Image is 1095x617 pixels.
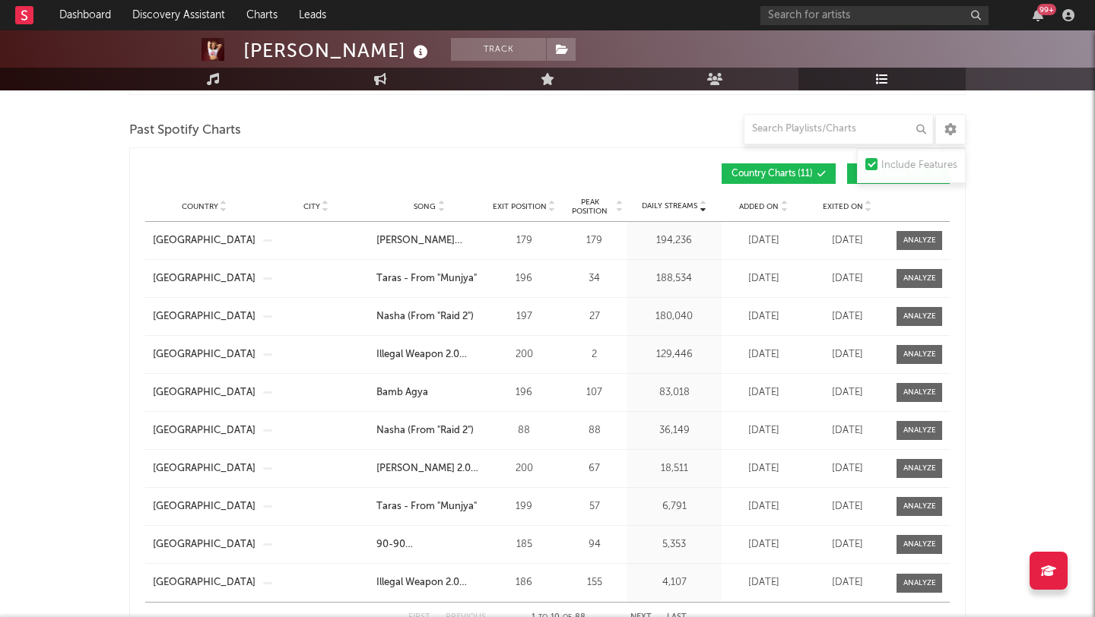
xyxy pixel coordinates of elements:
[376,233,482,248] a: [PERSON_NAME] (From "Kick")
[376,461,482,476] a: [PERSON_NAME] 2.0 (From "Street Dancer 3D")
[376,309,482,324] a: Nasha (From "Raid 2")
[881,157,957,175] div: Include Features
[566,423,623,438] div: 88
[493,202,547,211] span: Exit Position
[1033,9,1043,21] button: 99+
[376,575,482,590] a: Illegal Weapon 2.0 (From "Street Dancer 3D")
[376,385,482,400] a: Bamb Agya
[1037,4,1056,15] div: 99 +
[642,201,697,212] span: Daily Streams
[630,423,718,438] div: 36,149
[566,537,623,552] div: 94
[376,271,482,286] a: Taras - From "Munjya"
[153,385,255,400] a: [GEOGRAPHIC_DATA]
[732,169,813,179] span: Country Charts ( 11 )
[153,271,255,286] a: [GEOGRAPHIC_DATA]
[451,38,546,61] button: Track
[809,233,885,248] div: [DATE]
[376,347,482,362] a: Illegal Weapon 2.0 (From "Street Dancer 3D")
[490,347,558,362] div: 200
[376,537,482,552] a: 90-90 [PERSON_NAME] (From "Jatt Nuu Chudail Takri")
[725,461,801,476] div: [DATE]
[490,537,558,552] div: 185
[630,575,718,590] div: 4,107
[376,385,428,400] div: Bamb Agya
[490,309,558,324] div: 197
[243,38,432,63] div: [PERSON_NAME]
[153,499,255,514] a: [GEOGRAPHIC_DATA]
[725,233,801,248] div: [DATE]
[809,347,885,362] div: [DATE]
[725,309,801,324] div: [DATE]
[809,385,885,400] div: [DATE]
[725,271,801,286] div: [DATE]
[566,309,623,324] div: 27
[630,537,718,552] div: 5,353
[566,271,623,286] div: 34
[809,499,885,514] div: [DATE]
[153,461,255,476] a: [GEOGRAPHIC_DATA]
[490,423,558,438] div: 88
[490,461,558,476] div: 200
[153,537,255,552] a: [GEOGRAPHIC_DATA]
[760,6,989,25] input: Search for artists
[490,233,558,248] div: 179
[630,385,718,400] div: 83,018
[490,271,558,286] div: 196
[490,575,558,590] div: 186
[630,309,718,324] div: 180,040
[566,385,623,400] div: 107
[376,423,474,438] div: Nasha (From "Raid 2")
[630,461,718,476] div: 18,511
[725,423,801,438] div: [DATE]
[414,202,436,211] span: Song
[630,271,718,286] div: 188,534
[153,233,255,248] a: [GEOGRAPHIC_DATA]
[809,461,885,476] div: [DATE]
[809,271,885,286] div: [DATE]
[376,309,474,324] div: Nasha (From "Raid 2")
[153,423,255,438] a: [GEOGRAPHIC_DATA]
[725,385,801,400] div: [DATE]
[725,575,801,590] div: [DATE]
[566,198,614,216] span: Peak Position
[809,537,885,552] div: [DATE]
[376,499,477,514] div: Taras - From "Munjya"
[725,499,801,514] div: [DATE]
[566,461,623,476] div: 67
[182,202,218,211] span: Country
[376,423,482,438] a: Nasha (From "Raid 2")
[376,499,482,514] a: Taras - From "Munjya"
[153,309,255,324] div: [GEOGRAPHIC_DATA]
[376,271,477,286] div: Taras - From "Munjya"
[847,163,950,184] button: City Charts(77)
[153,347,255,362] a: [GEOGRAPHIC_DATA]
[823,202,863,211] span: Exited On
[809,309,885,324] div: [DATE]
[153,575,255,590] a: [GEOGRAPHIC_DATA]
[630,347,718,362] div: 129,446
[490,499,558,514] div: 199
[566,347,623,362] div: 2
[722,163,836,184] button: Country Charts(11)
[630,499,718,514] div: 6,791
[725,537,801,552] div: [DATE]
[809,575,885,590] div: [DATE]
[739,202,779,211] span: Added On
[303,202,320,211] span: City
[725,347,801,362] div: [DATE]
[129,122,241,140] span: Past Spotify Charts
